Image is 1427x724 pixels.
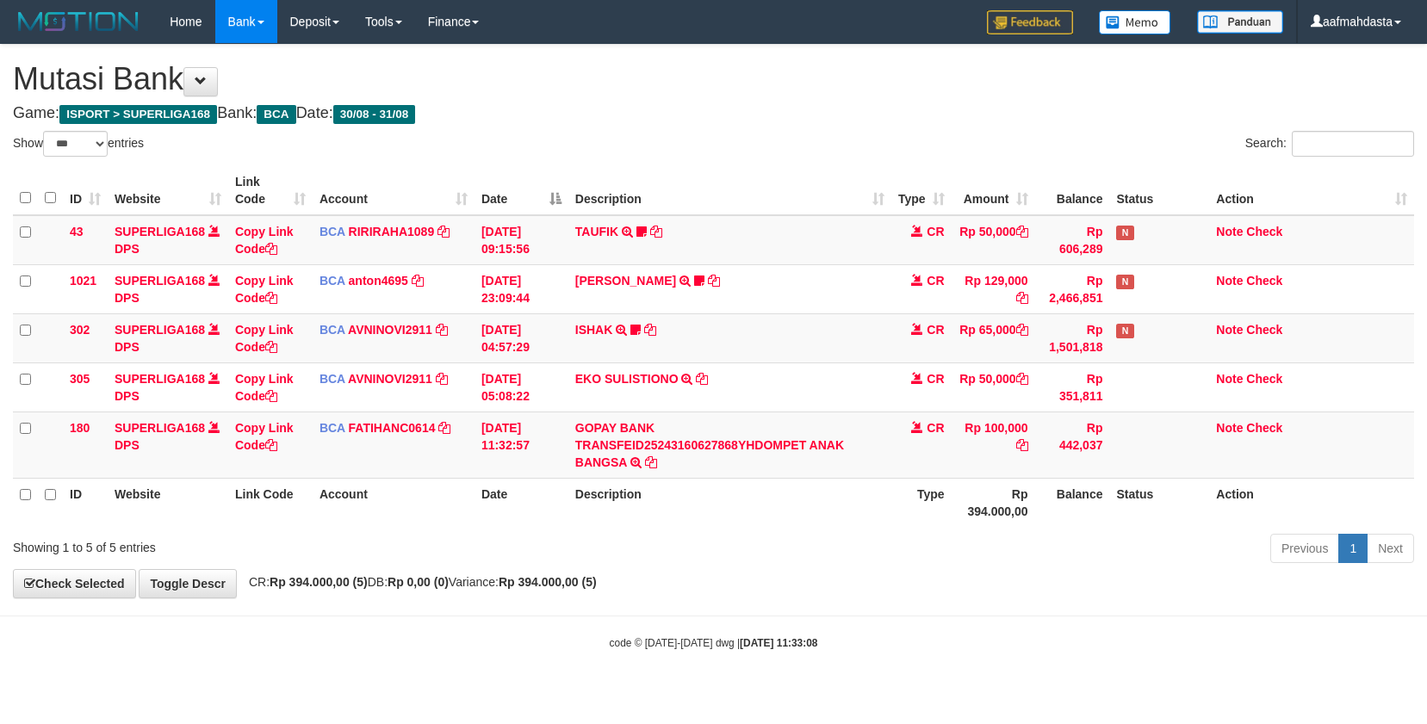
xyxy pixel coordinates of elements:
span: CR [927,323,944,337]
span: BCA [320,225,345,238]
a: SUPERLIGA168 [115,274,205,288]
td: Rp 442,037 [1035,412,1110,478]
span: Has Note [1116,275,1133,289]
a: AVNINOVI2911 [348,323,432,337]
span: 43 [70,225,84,238]
h4: Game: Bank: Date: [13,105,1414,122]
a: Copy TAUFIK to clipboard [650,225,662,238]
td: DPS [108,412,228,478]
th: Rp 394.000,00 [952,478,1035,527]
span: CR [927,372,944,386]
a: 1 [1338,534,1368,563]
img: MOTION_logo.png [13,9,144,34]
th: Date: activate to sort column descending [475,166,568,215]
a: Copy Rp 65,000 to clipboard [1016,323,1028,337]
a: Copy AVNINOVI2911 to clipboard [436,323,448,337]
a: SUPERLIGA168 [115,323,205,337]
td: Rp 129,000 [952,264,1035,313]
a: Copy FATIHANC0614 to clipboard [438,421,450,435]
h1: Mutasi Bank [13,62,1414,96]
span: BCA [257,105,295,124]
span: 180 [70,421,90,435]
td: Rp 65,000 [952,313,1035,362]
a: ISHAK [575,323,613,337]
a: Copy Link Code [235,421,294,452]
th: Website [108,478,228,527]
span: BCA [320,421,345,435]
a: Note [1216,421,1243,435]
label: Show entries [13,131,144,157]
strong: Rp 0,00 (0) [388,575,449,589]
th: ID: activate to sort column ascending [63,166,108,215]
a: Copy Rp 100,000 to clipboard [1016,438,1028,452]
span: 1021 [70,274,96,288]
span: CR [927,225,944,238]
strong: Rp 394.000,00 (5) [499,575,597,589]
th: Action: activate to sort column ascending [1209,166,1414,215]
span: 30/08 - 31/08 [333,105,416,124]
label: Search: [1245,131,1414,157]
img: Button%20Memo.svg [1099,10,1171,34]
a: GOPAY BANK TRANSFEID25243160627868YHDOMPET ANAK BANGSA [575,421,844,469]
span: 305 [70,372,90,386]
a: Note [1216,323,1243,337]
th: Account [313,478,475,527]
span: BCA [320,274,345,288]
a: Copy Link Code [235,372,294,403]
select: Showentries [43,131,108,157]
input: Search: [1292,131,1414,157]
a: AVNINOVI2911 [348,372,432,386]
a: Copy AVNINOVI2911 to clipboard [436,372,448,386]
td: Rp 606,289 [1035,215,1110,265]
span: CR: DB: Variance: [240,575,597,589]
span: Has Note [1116,324,1133,338]
td: DPS [108,362,228,412]
a: Note [1216,225,1243,238]
th: Link Code [228,478,313,527]
span: ISPORT > SUPERLIGA168 [59,105,217,124]
td: [DATE] 05:08:22 [475,362,568,412]
a: Check [1246,323,1282,337]
a: Note [1216,372,1243,386]
th: Balance [1035,166,1110,215]
td: Rp 100,000 [952,412,1035,478]
a: SUPERLIGA168 [115,225,205,238]
a: anton4695 [349,274,408,288]
a: Copy Rp 50,000 to clipboard [1016,225,1028,238]
td: DPS [108,215,228,265]
th: Website: activate to sort column ascending [108,166,228,215]
td: Rp 1,501,818 [1035,313,1110,362]
th: Link Code: activate to sort column ascending [228,166,313,215]
img: panduan.png [1197,10,1283,34]
a: Check [1246,225,1282,238]
a: Toggle Descr [139,569,237,598]
th: Description [568,478,891,527]
td: [DATE] 23:09:44 [475,264,568,313]
img: Feedback.jpg [987,10,1073,34]
a: Copy GOPAY BANK TRANSFEID25243160627868YHDOMPET ANAK BANGSA to clipboard [645,455,657,469]
a: Check [1246,372,1282,386]
th: Type [891,478,952,527]
td: DPS [108,313,228,362]
span: 302 [70,323,90,337]
span: BCA [320,372,345,386]
th: Account: activate to sort column ascending [313,166,475,215]
td: [DATE] 11:32:57 [475,412,568,478]
strong: [DATE] 11:33:08 [740,637,817,649]
a: Copy EKO SULISTIONO to clipboard [696,372,708,386]
a: Check Selected [13,569,136,598]
span: CR [927,274,944,288]
a: Next [1367,534,1414,563]
a: RIRIRAHA1089 [349,225,435,238]
a: Copy RIRIRAHA1089 to clipboard [437,225,450,238]
a: Copy Link Code [235,274,294,305]
a: Copy Link Code [235,225,294,256]
a: Note [1216,274,1243,288]
a: Copy Rp 50,000 to clipboard [1016,372,1028,386]
a: Copy Link Code [235,323,294,354]
strong: Rp 394.000,00 (5) [270,575,368,589]
td: Rp 50,000 [952,215,1035,265]
a: Check [1246,421,1282,435]
a: Copy Rp 129,000 to clipboard [1016,291,1028,305]
th: ID [63,478,108,527]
